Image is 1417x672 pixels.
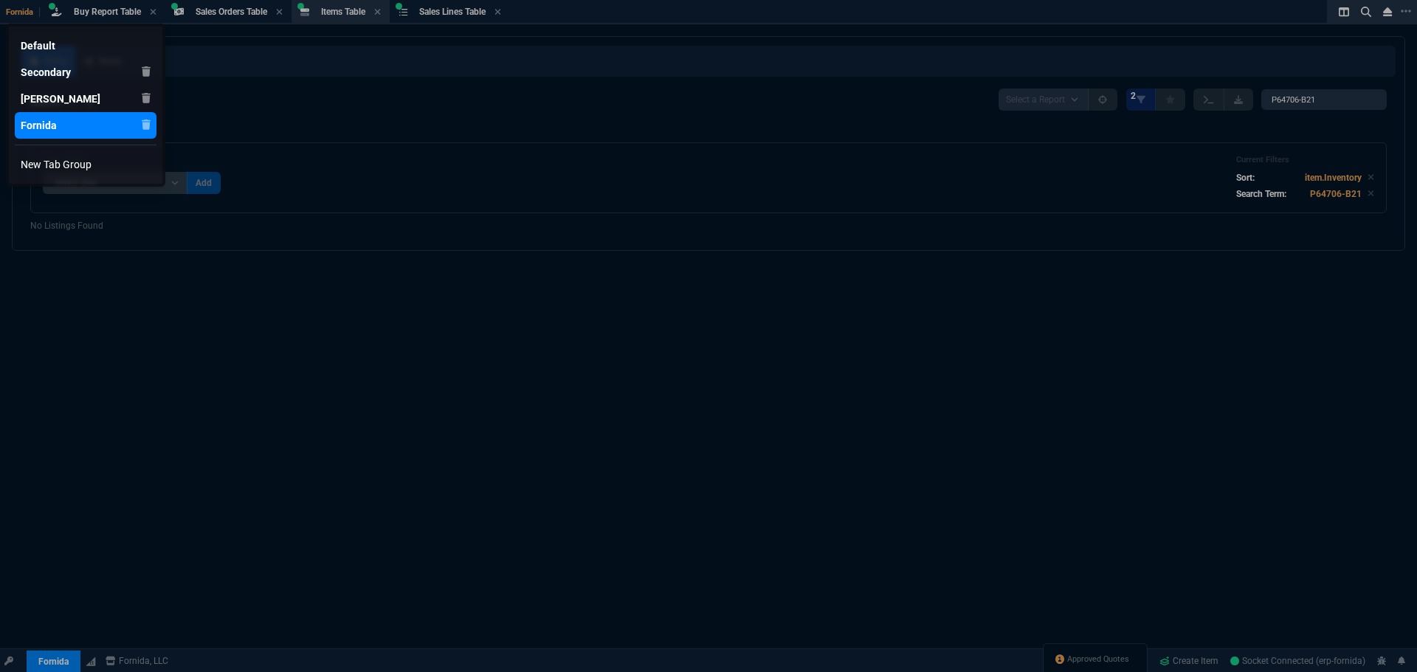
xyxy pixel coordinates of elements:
div: Secondary [21,65,71,80]
a: Zayntek [15,86,156,112]
a: Secondary [15,59,156,86]
div: Fornida [21,118,57,133]
a: Default [15,32,156,59]
a: New [15,151,156,178]
a: Fornida [15,112,156,139]
div: Default [21,38,55,53]
div: [PERSON_NAME] [21,91,100,106]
